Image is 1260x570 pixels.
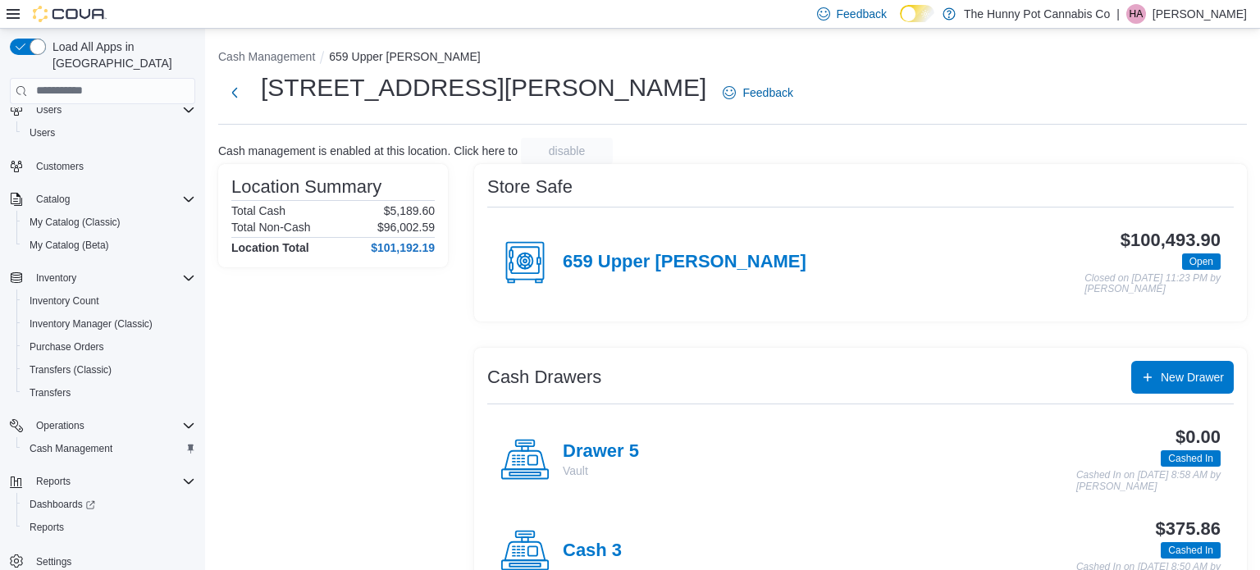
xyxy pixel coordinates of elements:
[1084,273,1221,295] p: Closed on [DATE] 11:23 PM by [PERSON_NAME]
[3,470,202,493] button: Reports
[16,493,202,516] a: Dashboards
[23,212,127,232] a: My Catalog (Classic)
[23,495,102,514] a: Dashboards
[231,221,311,234] h6: Total Non-Cash
[563,252,806,273] h4: 659 Upper [PERSON_NAME]
[16,335,202,358] button: Purchase Orders
[30,472,77,491] button: Reports
[23,235,116,255] a: My Catalog (Beta)
[23,495,195,514] span: Dashboards
[563,441,639,463] h4: Drawer 5
[23,212,195,232] span: My Catalog (Classic)
[563,463,639,479] p: Vault
[16,121,202,144] button: Users
[1168,451,1213,466] span: Cashed In
[3,98,202,121] button: Users
[23,360,118,380] a: Transfers (Classic)
[23,337,111,357] a: Purchase Orders
[16,312,202,335] button: Inventory Manager (Classic)
[487,177,573,197] h3: Store Safe
[30,472,195,491] span: Reports
[261,71,706,104] h1: [STREET_ADDRESS][PERSON_NAME]
[900,22,901,23] span: Dark Mode
[23,337,195,357] span: Purchase Orders
[371,241,435,254] h4: $101,192.19
[1189,254,1213,269] span: Open
[23,518,71,537] a: Reports
[30,239,109,252] span: My Catalog (Beta)
[742,84,792,101] span: Feedback
[30,189,76,209] button: Catalog
[30,294,99,308] span: Inventory Count
[1156,519,1221,539] h3: $375.86
[23,314,195,334] span: Inventory Manager (Classic)
[3,154,202,178] button: Customers
[1176,427,1221,447] h3: $0.00
[30,521,64,534] span: Reports
[30,442,112,455] span: Cash Management
[16,290,202,312] button: Inventory Count
[1130,4,1144,24] span: HA
[30,363,112,376] span: Transfers (Classic)
[231,204,285,217] h6: Total Cash
[36,475,71,488] span: Reports
[30,268,83,288] button: Inventory
[16,381,202,404] button: Transfers
[30,416,91,435] button: Operations
[218,48,1247,68] nav: An example of EuiBreadcrumbs
[30,189,195,209] span: Catalog
[23,123,195,143] span: Users
[16,516,202,539] button: Reports
[23,235,195,255] span: My Catalog (Beta)
[1161,542,1221,559] span: Cashed In
[964,4,1110,24] p: The Hunny Pot Cannabis Co
[16,437,202,460] button: Cash Management
[1161,450,1221,467] span: Cashed In
[487,367,601,387] h3: Cash Drawers
[30,156,195,176] span: Customers
[30,100,68,120] button: Users
[3,414,202,437] button: Operations
[218,76,251,109] button: Next
[23,439,195,458] span: Cash Management
[1153,4,1247,24] p: [PERSON_NAME]
[1161,369,1224,385] span: New Drawer
[36,271,76,285] span: Inventory
[1121,230,1221,250] h3: $100,493.90
[716,76,799,109] a: Feedback
[329,50,480,63] button: 659 Upper [PERSON_NAME]
[1126,4,1146,24] div: Hanna Anderson
[23,123,62,143] a: Users
[384,204,435,217] p: $5,189.60
[30,268,195,288] span: Inventory
[36,419,84,432] span: Operations
[30,157,90,176] a: Customers
[3,267,202,290] button: Inventory
[30,498,95,511] span: Dashboards
[36,160,84,173] span: Customers
[30,340,104,353] span: Purchase Orders
[1116,4,1120,24] p: |
[23,383,77,403] a: Transfers
[30,100,195,120] span: Users
[23,383,195,403] span: Transfers
[36,103,62,116] span: Users
[900,5,934,22] input: Dark Mode
[23,518,195,537] span: Reports
[16,234,202,257] button: My Catalog (Beta)
[231,177,381,197] h3: Location Summary
[16,211,202,234] button: My Catalog (Classic)
[23,314,159,334] a: Inventory Manager (Classic)
[23,291,195,311] span: Inventory Count
[30,126,55,139] span: Users
[46,39,195,71] span: Load All Apps in [GEOGRAPHIC_DATA]
[1131,361,1234,394] button: New Drawer
[23,291,106,311] a: Inventory Count
[231,241,309,254] h4: Location Total
[30,416,195,435] span: Operations
[218,144,518,157] p: Cash management is enabled at this location. Click here to
[30,216,121,229] span: My Catalog (Classic)
[218,50,315,63] button: Cash Management
[1182,253,1221,270] span: Open
[521,138,613,164] button: disable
